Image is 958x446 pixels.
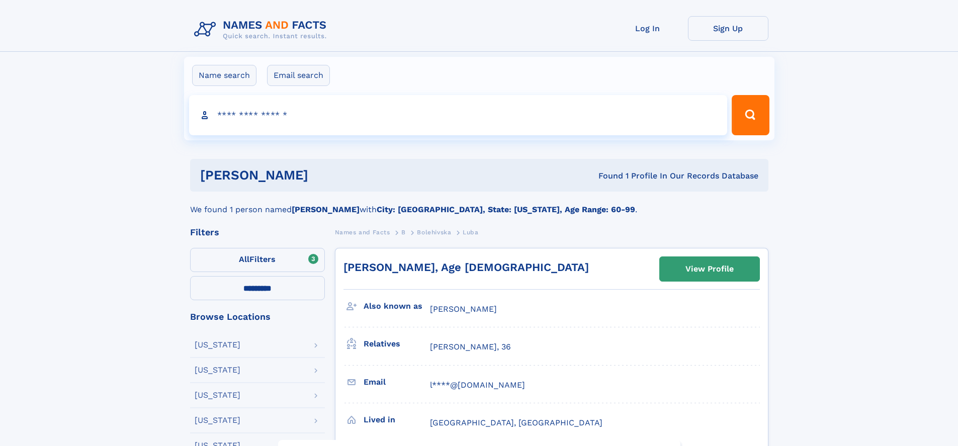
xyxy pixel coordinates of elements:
span: [GEOGRAPHIC_DATA], [GEOGRAPHIC_DATA] [430,418,602,427]
a: [PERSON_NAME], Age [DEMOGRAPHIC_DATA] [343,261,589,274]
a: View Profile [660,257,759,281]
button: Search Button [732,95,769,135]
b: City: [GEOGRAPHIC_DATA], State: [US_STATE], Age Range: 60-99 [377,205,635,214]
img: Logo Names and Facts [190,16,335,43]
div: Browse Locations [190,312,325,321]
h3: Relatives [364,335,430,352]
h3: Email [364,374,430,391]
div: [US_STATE] [195,416,240,424]
label: Name search [192,65,256,86]
span: All [239,254,249,264]
h3: Also known as [364,298,430,315]
span: B [401,229,406,236]
a: Sign Up [688,16,768,41]
a: Bolehivska [417,226,451,238]
a: Log In [607,16,688,41]
span: [PERSON_NAME] [430,304,497,314]
h3: Lived in [364,411,430,428]
div: View Profile [685,257,734,281]
div: Filters [190,228,325,237]
a: B [401,226,406,238]
input: search input [189,95,728,135]
span: Luba [463,229,478,236]
div: [US_STATE] [195,366,240,374]
a: [PERSON_NAME], 36 [430,341,511,352]
b: [PERSON_NAME] [292,205,360,214]
div: Found 1 Profile In Our Records Database [453,170,758,182]
a: Names and Facts [335,226,390,238]
span: Bolehivska [417,229,451,236]
div: [US_STATE] [195,341,240,349]
label: Email search [267,65,330,86]
div: [US_STATE] [195,391,240,399]
div: We found 1 person named with . [190,192,768,216]
h1: [PERSON_NAME] [200,169,454,182]
label: Filters [190,248,325,272]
